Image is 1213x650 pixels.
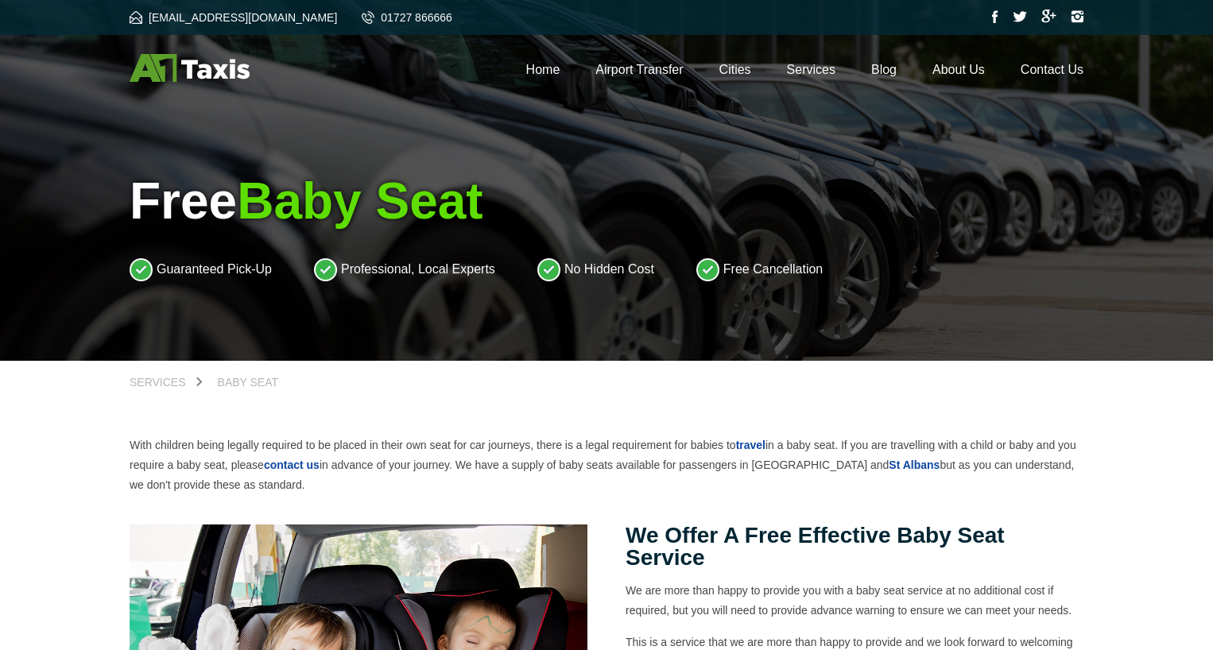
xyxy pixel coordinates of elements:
span: Baby Seat [218,376,279,389]
a: St Albans [889,458,940,471]
li: Professional, Local Experts [314,257,495,281]
a: Home [526,63,560,76]
img: Facebook [992,10,998,23]
a: Baby Seat [202,377,295,388]
h2: We offer a free effective baby seat service [626,524,1083,569]
h1: Free [130,172,1083,230]
span: Services [130,376,186,389]
li: No Hidden Cost [537,257,654,281]
img: Google Plus [1041,10,1056,23]
a: contact us [264,458,320,471]
a: Airport Transfer [595,63,683,76]
li: Free Cancellation [696,257,823,281]
a: Cities [719,63,751,76]
a: About Us [932,63,985,76]
a: Services [130,377,202,388]
a: Blog [871,63,897,76]
p: With children being legally required to be placed in their own seat for car journeys, there is a ... [130,435,1083,495]
a: Services [787,63,835,76]
p: We are more than happy to provide you with a baby seat service at no additional cost if required,... [626,581,1083,621]
a: Contact Us [1021,63,1083,76]
span: Baby Seat [237,172,482,230]
a: travel [736,439,765,451]
a: 01727 866666 [362,11,452,24]
img: A1 Taxis St Albans LTD [130,54,250,82]
img: Instagram [1071,10,1083,23]
img: Twitter [1013,11,1027,22]
li: Guaranteed Pick-Up [130,257,272,281]
a: [EMAIL_ADDRESS][DOMAIN_NAME] [130,11,337,24]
